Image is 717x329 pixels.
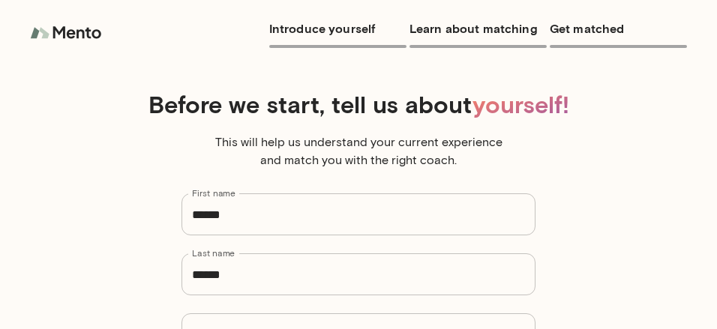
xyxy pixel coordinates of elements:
h4: Before we start, tell us about [33,90,684,118]
img: logo [30,18,105,48]
h6: Introduce yourself [269,18,406,39]
h6: Get matched [550,18,687,39]
label: First name [192,187,235,199]
h6: Learn about matching [409,18,547,39]
label: Last name [192,247,235,259]
span: yourself! [472,89,569,118]
p: This will help us understand your current experience and match you with the right coach. [208,133,508,169]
